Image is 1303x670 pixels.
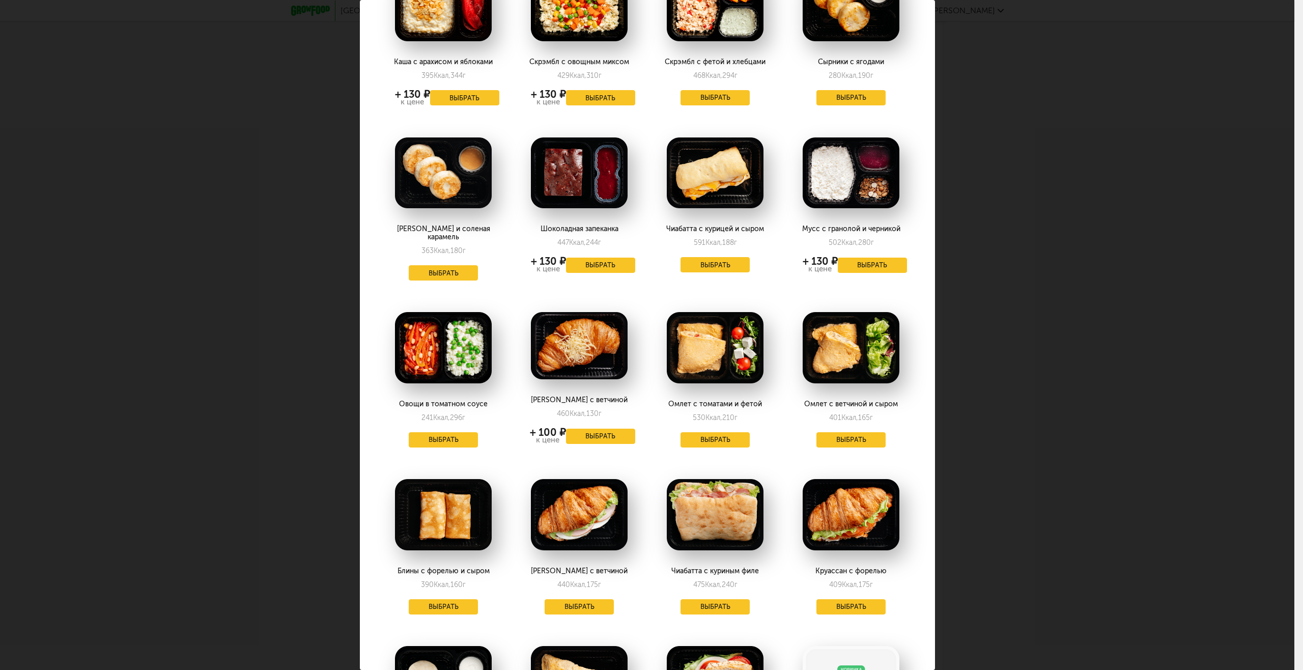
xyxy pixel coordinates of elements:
[598,580,601,589] span: г
[421,246,466,255] div: 363 180
[659,400,771,408] div: Омлет с томатами и фетой
[523,567,635,575] div: [PERSON_NAME] с ветчиной
[395,137,492,209] img: big_eqx7M5hQj0AiPcM4.png
[395,479,492,550] img: big_3Mnejz8ECeUGUWJS.png
[705,238,722,247] span: Ккал,
[421,413,465,422] div: 241 296
[530,436,566,444] div: к цене
[841,71,858,80] span: Ккал,
[842,580,859,589] span: Ккал,
[803,479,899,550] img: big_7VSEFsRWfslHYEWp.png
[667,479,763,550] img: big_K25WGlsAEynfCSuV.png
[570,580,587,589] span: Ккал,
[795,567,907,575] div: Круассан с форелью
[803,265,838,273] div: к цене
[531,137,628,209] img: big_F601vpJp5Wf4Dgz5.png
[545,599,614,615] button: Выбрать
[599,71,602,80] span: г
[421,580,466,589] div: 390 160
[841,413,858,422] span: Ккал,
[829,238,874,247] div: 502 280
[599,409,602,418] span: г
[387,567,499,575] div: Блины с форелью и сыром
[387,400,499,408] div: Овощи в томатном соусе
[816,599,886,615] button: Выбрать
[409,265,478,281] button: Выбрать
[803,257,838,265] div: + 130 ₽
[463,71,466,80] span: г
[871,238,874,247] span: г
[795,58,907,66] div: Сырники с ягодами
[693,413,738,422] div: 530 210
[659,58,771,66] div: Скрэмбл с фетой и хлебцами
[816,90,886,105] button: Выбрать
[667,312,763,383] img: big_fFqb95ucnSQWj5F6.png
[659,225,771,233] div: Чиабатта с курицей и сыром
[734,71,738,80] span: г
[387,225,499,241] div: [PERSON_NAME] и соленая карамель
[705,413,722,422] span: Ккал,
[531,257,566,265] div: + 130 ₽
[523,225,635,233] div: Шоколадная запеканка
[557,238,601,247] div: 447 244
[681,599,750,615] button: Выбрать
[433,413,450,422] span: Ккал,
[557,71,602,80] div: 429 310
[531,98,566,106] div: к цене
[803,137,899,209] img: big_oNJ7c1XGuxDSvFDf.png
[531,312,628,379] img: big_14ELlZKmpzvjkNI9.png
[395,98,430,106] div: к цене
[838,258,907,273] button: Выбрать
[795,225,907,233] div: Мусс с гранолой и черникой
[530,428,566,436] div: + 100 ₽
[566,429,635,444] button: Выбрать
[734,580,738,589] span: г
[693,71,738,80] div: 468 294
[829,413,873,422] div: 401 165
[557,580,601,589] div: 440 175
[693,580,738,589] div: 475 240
[409,599,478,615] button: Выбрать
[795,400,907,408] div: Омлет с ветчиной и сыром
[659,567,771,575] div: Чиабатта с куриным филе
[462,413,465,422] span: г
[531,265,566,273] div: к цене
[705,580,722,589] span: Ккал,
[463,580,466,589] span: г
[598,238,601,247] span: г
[409,432,478,448] button: Выбрать
[803,312,899,383] img: big_tjK7y1X4dDpU5p2h.png
[531,90,566,98] div: + 130 ₽
[829,71,873,80] div: 280 190
[816,432,886,448] button: Выбрать
[434,71,450,80] span: Ккал,
[566,90,635,105] button: Выбрать
[523,396,635,404] div: [PERSON_NAME] с ветчиной
[523,58,635,66] div: Скрэмбл с овощным миксом
[434,246,450,255] span: Ккал,
[667,137,763,209] img: big_psj8Nh3MtzDMxZNy.png
[570,71,586,80] span: Ккал,
[557,409,602,418] div: 460 130
[870,580,873,589] span: г
[681,432,750,448] button: Выбрать
[829,580,873,589] div: 409 175
[734,413,738,422] span: г
[395,312,492,383] img: big_mOe8z449M5M7lfOZ.png
[421,71,466,80] div: 395 344
[434,580,450,589] span: Ккал,
[566,258,635,273] button: Выбрать
[681,257,750,272] button: Выбрать
[395,90,430,98] div: + 130 ₽
[430,90,499,105] button: Выбрать
[734,238,737,247] span: г
[387,58,499,66] div: Каша с арахисом и яблоками
[681,90,750,105] button: Выбрать
[694,238,737,247] div: 591 188
[705,71,722,80] span: Ккал,
[569,238,586,247] span: Ккал,
[463,246,466,255] span: г
[870,413,873,422] span: г
[870,71,873,80] span: г
[531,479,628,550] img: big_WoWJ9MgczfFuAltk.png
